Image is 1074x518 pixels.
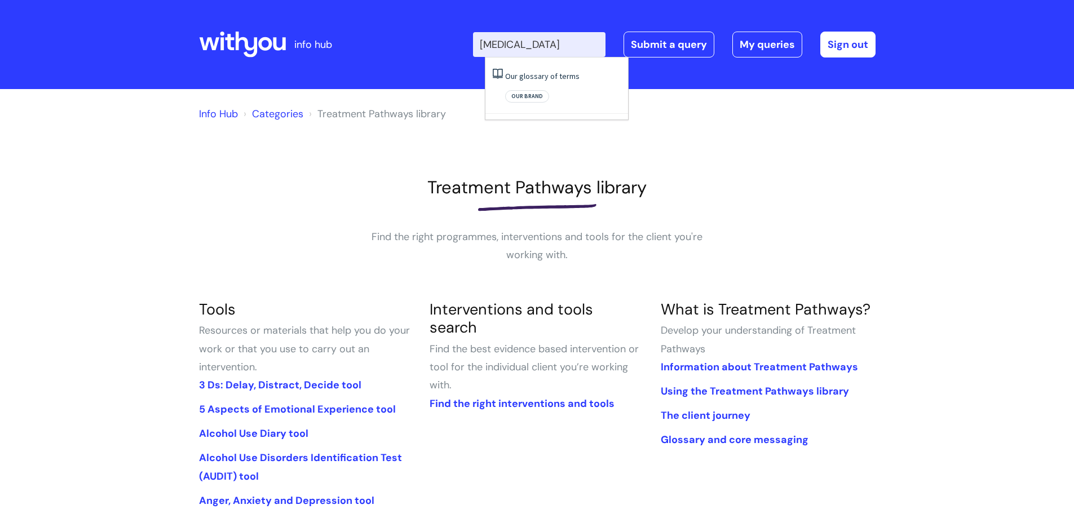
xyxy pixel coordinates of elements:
[199,177,876,198] h1: Treatment Pathways library
[661,324,856,355] span: Develop your understanding of Treatment Pathways
[306,105,446,123] li: Treatment Pathways library
[199,378,361,392] a: 3 Ds: Delay, Distract, Decide tool
[820,32,876,57] a: Sign out
[661,360,858,374] a: Information about Treatment Pathways
[661,433,808,446] a: Glossary and core messaging
[199,324,410,374] span: Resources or materials that help you do your work or that you use to carry out an intervention.
[505,90,549,103] span: Our brand
[430,342,639,392] span: Find the best evidence based intervention or tool for the individual client you’re working with.
[199,402,396,416] a: 5 Aspects of Emotional Experience tool
[252,107,303,121] a: Categories
[294,36,332,54] p: info hub
[732,32,802,57] a: My queries
[473,32,605,57] input: Search
[661,409,750,422] a: The client journey
[199,494,374,507] a: Anger, Anxiety and Depression tool
[661,384,849,398] a: Using the Treatment Pathways library
[368,228,706,264] p: Find the right programmes, interventions and tools for the client you're working with.
[241,105,303,123] li: Solution home
[661,299,870,319] a: What is Treatment Pathways?
[505,71,580,81] a: Our glossary of terms
[199,299,236,319] a: Tools
[473,32,876,57] div: | -
[199,107,238,121] a: Info Hub
[199,427,308,440] a: Alcohol Use Diary tool
[199,451,402,482] a: Alcohol Use Disorders Identification Test (AUDIT) tool
[430,397,615,410] a: Find the right interventions and tools
[624,32,714,57] a: Submit a query
[430,299,593,337] a: Interventions and tools search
